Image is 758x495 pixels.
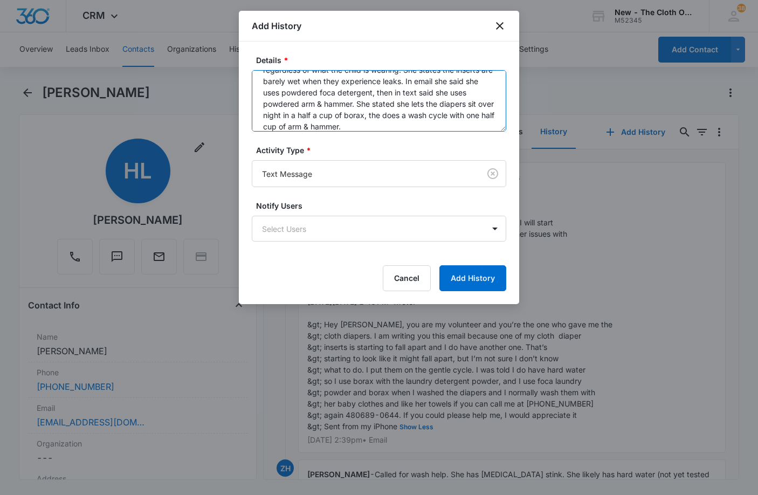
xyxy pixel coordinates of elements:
button: Clear [484,165,501,182]
label: Activity Type [256,145,511,156]
button: Cancel [383,265,431,291]
textarea: [PERSON_NAME] texted me following the last email and stated she is experiencing leaking. States t... [252,70,506,132]
label: Notify Users [256,200,511,211]
button: Add History [439,265,506,291]
button: close [493,19,506,32]
h1: Add History [252,19,301,32]
label: Details [256,54,511,66]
